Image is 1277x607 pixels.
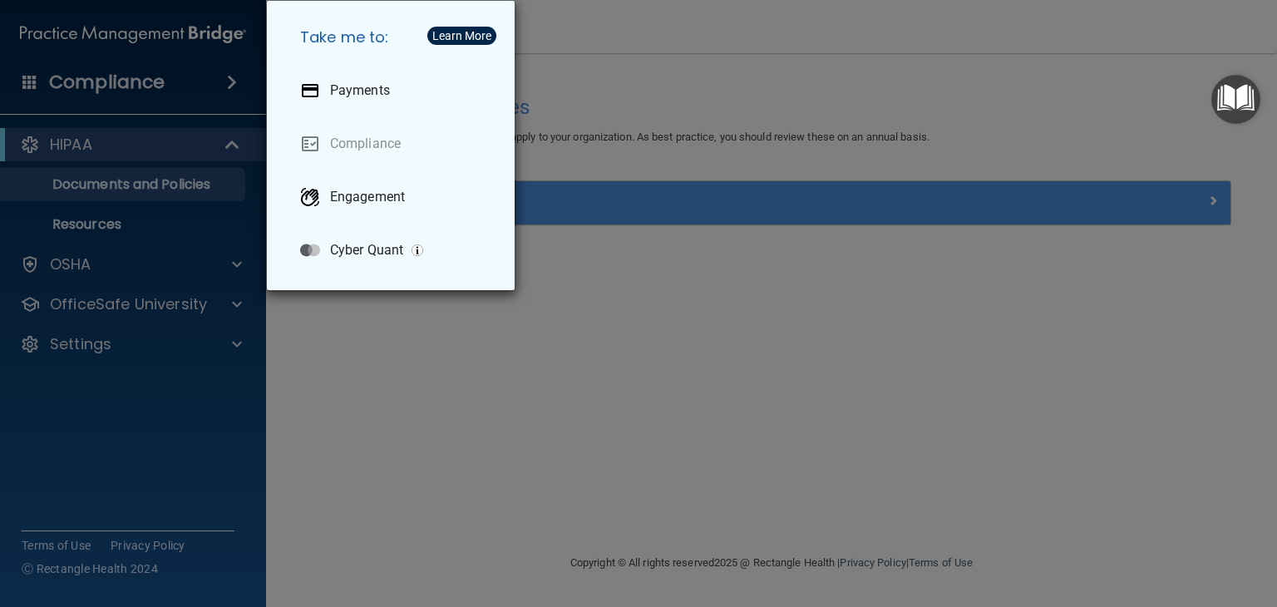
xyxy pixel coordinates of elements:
[330,82,390,99] p: Payments
[432,30,491,42] div: Learn More
[287,227,501,274] a: Cyber Quant
[330,242,403,259] p: Cyber Quant
[1211,75,1260,124] button: Open Resource Center
[287,174,501,220] a: Engagement
[330,189,405,205] p: Engagement
[287,121,501,167] a: Compliance
[287,14,501,61] h5: Take me to:
[287,67,501,114] a: Payments
[427,27,496,45] button: Learn More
